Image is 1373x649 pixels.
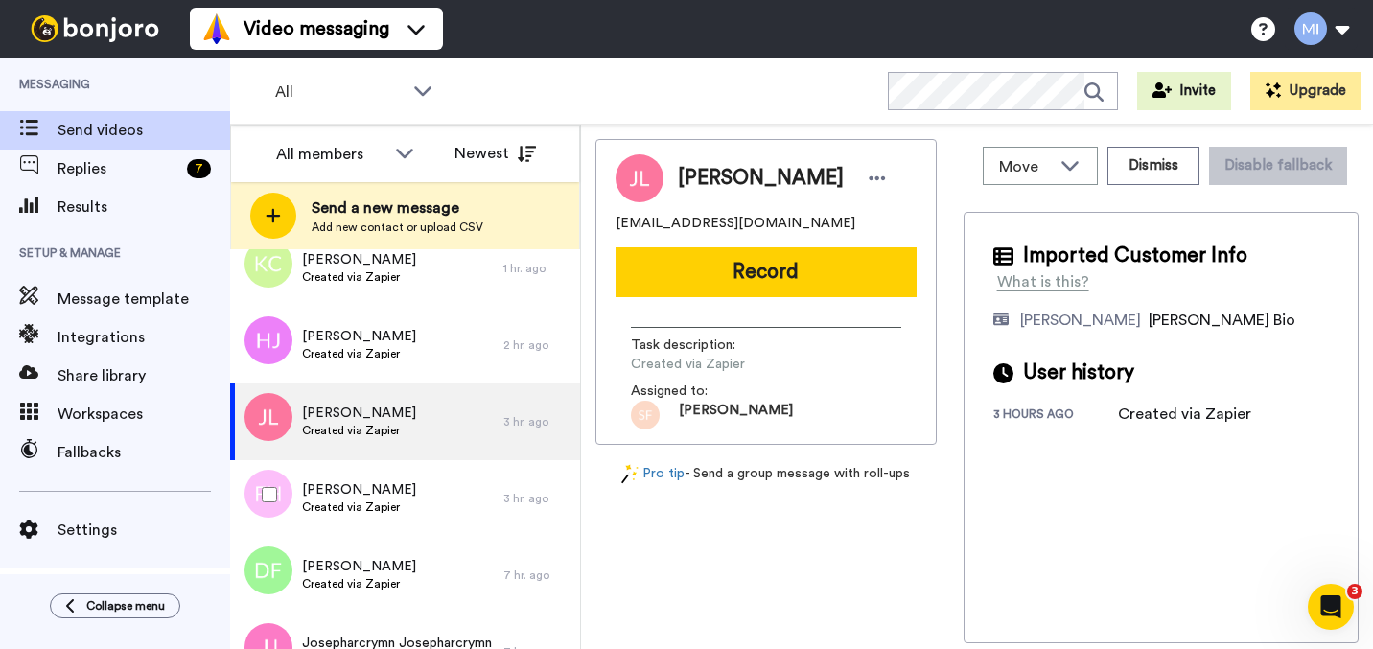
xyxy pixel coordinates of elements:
[201,13,232,44] img: vm-color.svg
[997,270,1089,293] div: What is this?
[302,576,416,591] span: Created via Zapier
[302,499,416,515] span: Created via Zapier
[58,196,230,219] span: Results
[621,464,685,484] a: Pro tip
[302,480,416,499] span: [PERSON_NAME]
[58,119,230,142] span: Send videos
[631,355,813,374] span: Created via Zapier
[302,327,416,346] span: [PERSON_NAME]
[616,247,917,297] button: Record
[1118,403,1251,426] div: Created via Zapier
[302,346,416,361] span: Created via Zapier
[86,598,165,614] span: Collapse menu
[58,157,179,180] span: Replies
[58,364,230,387] span: Share library
[50,593,180,618] button: Collapse menu
[302,557,416,576] span: [PERSON_NAME]
[1209,147,1347,185] button: Disable fallback
[621,464,639,484] img: magic-wand.svg
[244,15,389,42] span: Video messaging
[302,269,416,285] span: Created via Zapier
[58,326,230,349] span: Integrations
[302,423,416,438] span: Created via Zapier
[503,568,570,583] div: 7 hr. ago
[1250,72,1361,110] button: Upgrade
[312,197,483,220] span: Send a new message
[1137,72,1231,110] button: Invite
[999,155,1051,178] span: Move
[631,382,765,401] span: Assigned to:
[1149,313,1295,328] span: [PERSON_NAME] Bio
[616,214,855,233] span: [EMAIL_ADDRESS][DOMAIN_NAME]
[678,164,844,193] span: [PERSON_NAME]
[58,441,230,464] span: Fallbacks
[1107,147,1199,185] button: Dismiss
[187,159,211,178] div: 7
[503,261,570,276] div: 1 hr. ago
[58,519,230,542] span: Settings
[631,401,660,429] img: sf.png
[1023,242,1247,270] span: Imported Customer Info
[58,403,230,426] span: Workspaces
[1347,584,1362,599] span: 3
[440,134,550,173] button: Newest
[244,393,292,441] img: jl.png
[503,414,570,429] div: 3 hr. ago
[244,546,292,594] img: df.png
[302,250,416,269] span: [PERSON_NAME]
[58,288,230,311] span: Message template
[244,240,292,288] img: kc.png
[275,81,404,104] span: All
[679,401,793,429] span: [PERSON_NAME]
[993,406,1118,426] div: 3 hours ago
[312,220,483,235] span: Add new contact or upload CSV
[616,154,663,202] img: Image of James Langton
[503,337,570,353] div: 2 hr. ago
[244,316,292,364] img: hj.png
[1308,584,1354,630] iframe: Intercom live chat
[23,15,167,42] img: bj-logo-header-white.svg
[276,143,385,166] div: All members
[631,336,765,355] span: Task description :
[503,491,570,506] div: 3 hr. ago
[1023,359,1134,387] span: User history
[302,404,416,423] span: [PERSON_NAME]
[595,464,937,484] div: - Send a group message with roll-ups
[1020,309,1141,332] div: [PERSON_NAME]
